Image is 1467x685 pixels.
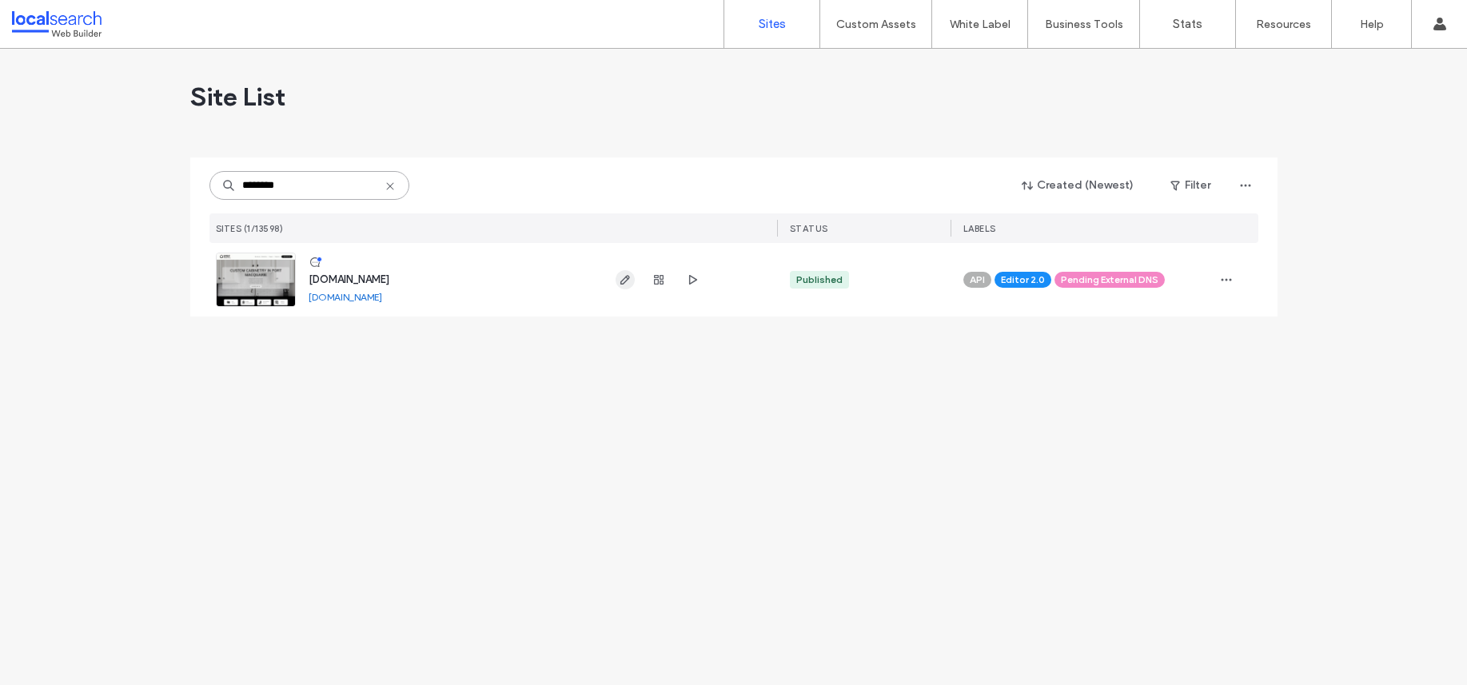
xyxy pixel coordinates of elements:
label: Business Tools [1045,18,1123,31]
span: Site List [190,81,285,113]
button: Filter [1154,173,1226,198]
label: Custom Assets [836,18,916,31]
label: Resources [1256,18,1311,31]
label: Help [1360,18,1384,31]
button: Created (Newest) [1008,173,1148,198]
label: Stats [1173,17,1202,31]
span: SITES (1/13598) [216,223,284,234]
span: Help [37,11,70,26]
label: White Label [950,18,1011,31]
span: Editor 2.0 [1001,273,1045,287]
span: LABELS [963,223,996,234]
a: [DOMAIN_NAME] [309,273,389,285]
label: Sites [759,17,786,31]
div: Published [796,273,843,287]
span: API [970,273,985,287]
span: Pending External DNS [1061,273,1158,287]
a: [DOMAIN_NAME] [309,291,382,303]
span: STATUS [790,223,828,234]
